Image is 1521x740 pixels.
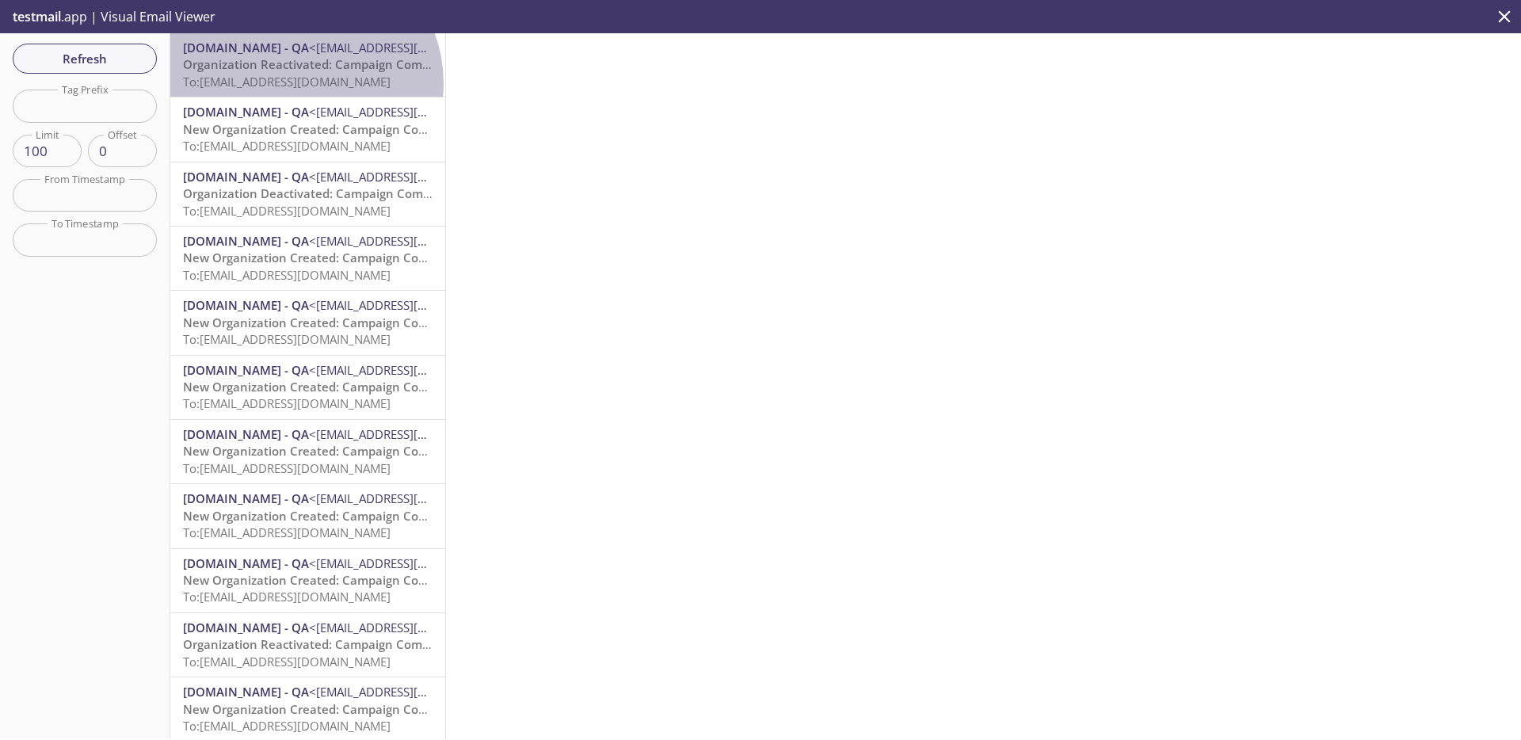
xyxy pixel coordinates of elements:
span: <[EMAIL_ADDRESS][DOMAIN_NAME]> [309,297,514,313]
div: [DOMAIN_NAME] - QA<[EMAIL_ADDRESS][DOMAIN_NAME]>New Organization Created: Campaign Composer Integ... [170,484,445,547]
span: [DOMAIN_NAME] - QA [183,40,309,55]
span: New Organization Created: Campaign Composer Integration Test-1.20250917.16 [183,315,645,330]
span: [DOMAIN_NAME] - QA [183,555,309,571]
span: testmail [13,8,61,25]
span: To: [EMAIL_ADDRESS][DOMAIN_NAME] [183,267,391,283]
span: New Organization Created: Campaign Composer Integration Test-1.20250917.16 [183,379,645,395]
span: [DOMAIN_NAME] - QA [183,426,309,442]
span: To: [EMAIL_ADDRESS][DOMAIN_NAME] [183,203,391,219]
div: [DOMAIN_NAME] - QA<[EMAIL_ADDRESS][DOMAIN_NAME]>New Organization Created: Campaign Composer Integ... [170,227,445,290]
div: [DOMAIN_NAME] - QA<[EMAIL_ADDRESS][DOMAIN_NAME]>New Organization Created: Campaign Composer Integ... [170,291,445,354]
span: <[EMAIL_ADDRESS][DOMAIN_NAME]> [309,233,514,249]
span: <[EMAIL_ADDRESS][DOMAIN_NAME]> [309,620,514,635]
div: [DOMAIN_NAME] - QA<[EMAIL_ADDRESS][DOMAIN_NAME]>Organization Reactivated: Campaign Composer Integ... [170,613,445,677]
span: [DOMAIN_NAME] - QA [183,297,309,313]
span: Refresh [25,48,144,69]
span: To: [EMAIL_ADDRESS][DOMAIN_NAME] [183,395,391,411]
div: [DOMAIN_NAME] - QA<[EMAIL_ADDRESS][DOMAIN_NAME]>Organization Reactivated: Campaign Composer Integ... [170,33,445,97]
span: <[EMAIL_ADDRESS][DOMAIN_NAME]> [309,169,514,185]
span: [DOMAIN_NAME] - QA [183,169,309,185]
span: <[EMAIL_ADDRESS][DOMAIN_NAME]> [309,490,514,506]
span: [DOMAIN_NAME] - QA [183,233,309,249]
span: <[EMAIL_ADDRESS][DOMAIN_NAME]> [309,426,514,442]
span: <[EMAIL_ADDRESS][DOMAIN_NAME]> [309,684,514,700]
span: [DOMAIN_NAME] - QA [183,684,309,700]
span: Organization Reactivated: Campaign Composer Integration Test-1.20250917.16 [183,56,638,72]
button: Refresh [13,44,157,74]
span: Organization Deactivated: Campaign Composer Integration Test-1.20250917.16 [183,185,639,201]
span: To: [EMAIL_ADDRESS][DOMAIN_NAME] [183,718,391,734]
span: New Organization Created: Campaign Composer Integration Test-1.20250917.16 [183,250,645,265]
span: New Organization Created: Campaign Composer Integration Test-1.20250917.16 [183,508,645,524]
span: To: [EMAIL_ADDRESS][DOMAIN_NAME] [183,74,391,90]
span: To: [EMAIL_ADDRESS][DOMAIN_NAME] [183,138,391,154]
div: [DOMAIN_NAME] - QA<[EMAIL_ADDRESS][DOMAIN_NAME]>New Organization Created: Campaign Composer Integ... [170,97,445,161]
span: Organization Reactivated: Campaign Composer Integration Test-1.20250917.15 [183,636,638,652]
span: <[EMAIL_ADDRESS][DOMAIN_NAME]> [309,104,514,120]
span: <[EMAIL_ADDRESS][DOMAIN_NAME]> [309,40,514,55]
span: [DOMAIN_NAME] - QA [183,104,309,120]
span: New Organization Created: Campaign Composer Integration Test-1.20250917.16 [183,572,645,588]
span: New Organization Created: Campaign Composer Integration Test-1.20250917.16 [183,121,645,137]
span: To: [EMAIL_ADDRESS][DOMAIN_NAME] [183,524,391,540]
span: New Organization Created: Campaign Composer Integration Test-1.20250917.15 [183,701,645,717]
span: [DOMAIN_NAME] - QA [183,362,309,378]
span: To: [EMAIL_ADDRESS][DOMAIN_NAME] [183,331,391,347]
div: [DOMAIN_NAME] - QA<[EMAIL_ADDRESS][DOMAIN_NAME]>New Organization Created: Campaign Composer Integ... [170,420,445,483]
span: <[EMAIL_ADDRESS][DOMAIN_NAME]> [309,555,514,571]
span: <[EMAIL_ADDRESS][DOMAIN_NAME]> [309,362,514,378]
span: [DOMAIN_NAME] - QA [183,490,309,506]
span: To: [EMAIL_ADDRESS][DOMAIN_NAME] [183,589,391,605]
div: [DOMAIN_NAME] - QA<[EMAIL_ADDRESS][DOMAIN_NAME]>Organization Deactivated: Campaign Composer Integ... [170,162,445,226]
span: [DOMAIN_NAME] - QA [183,620,309,635]
span: To: [EMAIL_ADDRESS][DOMAIN_NAME] [183,654,391,669]
span: New Organization Created: Campaign Composer Integration Test-1.20250917.16 [183,443,645,459]
div: [DOMAIN_NAME] - QA<[EMAIL_ADDRESS][DOMAIN_NAME]>New Organization Created: Campaign Composer Integ... [170,549,445,612]
div: [DOMAIN_NAME] - QA<[EMAIL_ADDRESS][DOMAIN_NAME]>New Organization Created: Campaign Composer Integ... [170,356,445,419]
span: To: [EMAIL_ADDRESS][DOMAIN_NAME] [183,460,391,476]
